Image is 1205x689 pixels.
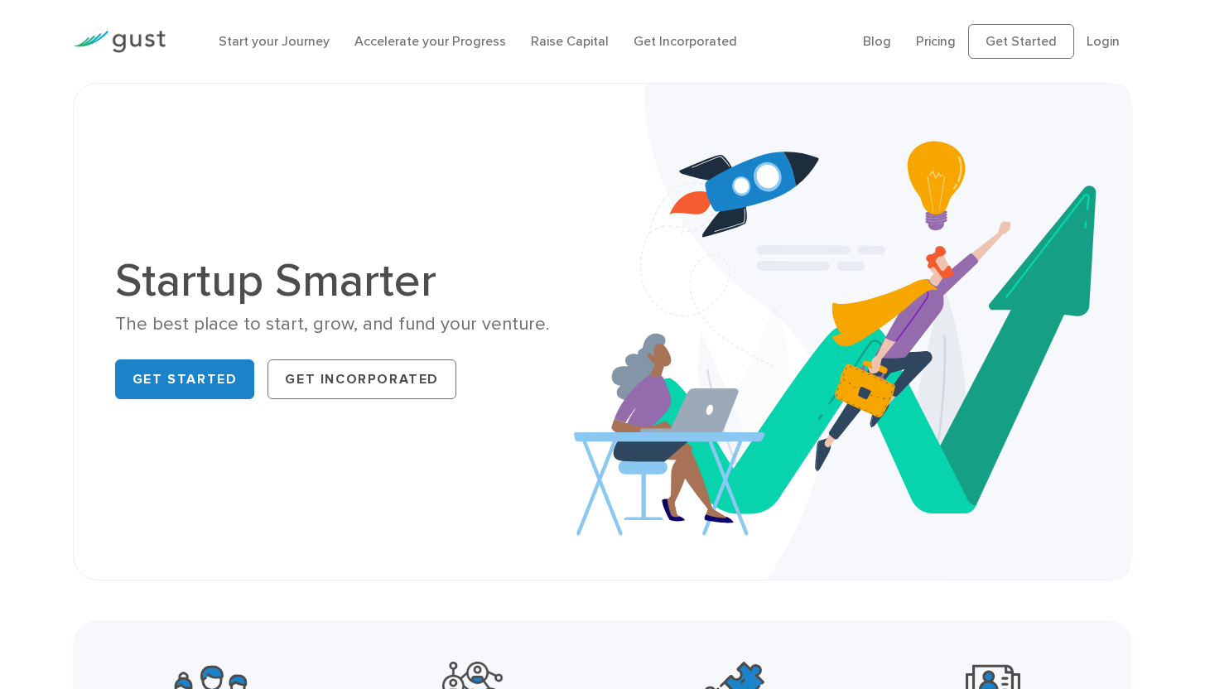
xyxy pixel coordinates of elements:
[268,359,456,399] a: Get Incorporated
[634,33,737,49] a: Get Incorporated
[968,24,1074,59] a: Get Started
[219,33,330,49] a: Start your Journey
[574,84,1132,580] img: Startup Smarter Hero
[354,33,506,49] a: Accelerate your Progress
[531,33,609,49] a: Raise Capital
[1087,33,1120,49] a: Login
[115,258,590,304] h1: Startup Smarter
[916,33,956,49] a: Pricing
[863,33,891,49] a: Blog
[115,359,255,399] a: Get Started
[73,31,166,53] img: Gust Logo
[115,312,590,336] div: The best place to start, grow, and fund your venture.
